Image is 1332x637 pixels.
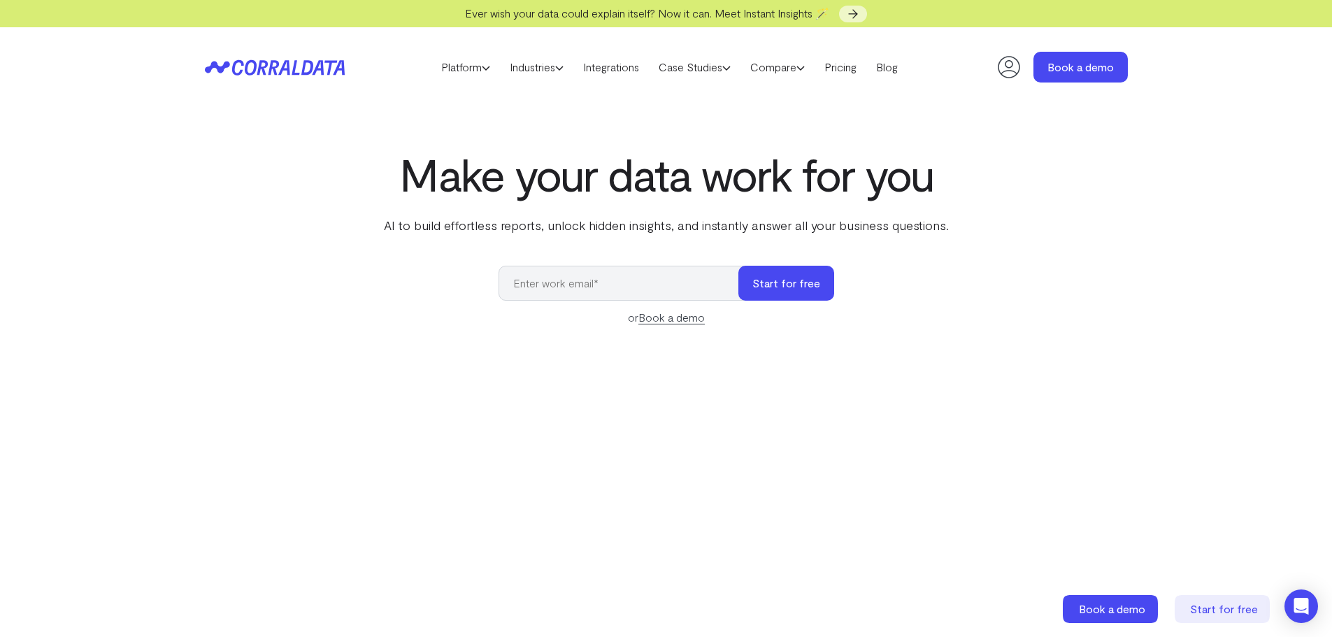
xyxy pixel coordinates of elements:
[500,57,573,78] a: Industries
[1033,52,1128,83] a: Book a demo
[573,57,649,78] a: Integrations
[815,57,866,78] a: Pricing
[499,309,834,326] div: or
[465,6,829,20] span: Ever wish your data could explain itself? Now it can. Meet Instant Insights 🪄
[866,57,908,78] a: Blog
[1079,602,1145,615] span: Book a demo
[638,310,705,324] a: Book a demo
[381,149,952,199] h1: Make your data work for you
[649,57,740,78] a: Case Studies
[431,57,500,78] a: Platform
[1284,589,1318,623] div: Open Intercom Messenger
[1175,595,1273,623] a: Start for free
[381,216,952,234] p: AI to build effortless reports, unlock hidden insights, and instantly answer all your business qu...
[740,57,815,78] a: Compare
[1190,602,1258,615] span: Start for free
[1063,595,1161,623] a: Book a demo
[738,266,834,301] button: Start for free
[499,266,752,301] input: Enter work email*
